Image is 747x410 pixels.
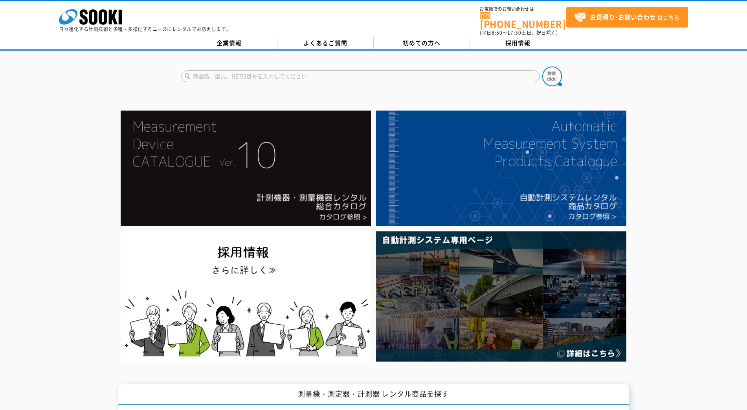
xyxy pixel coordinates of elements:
img: 自動計測システムカタログ [376,111,626,226]
img: Catalog Ver10 [121,111,371,226]
a: [PHONE_NUMBER] [480,12,566,28]
input: 商品名、型式、NETIS番号を入力してください [181,70,540,82]
img: 自動計測システム専用ページ [376,231,626,362]
span: 初めての方へ [403,39,440,47]
img: SOOKI recruit [121,231,371,362]
a: 採用情報 [470,37,566,49]
p: 日々進化する計測技術と多種・多様化するニーズにレンタルでお応えします。 [59,27,231,31]
img: btn_search.png [542,66,562,86]
a: 初めての方へ [374,37,470,49]
span: はこちら [574,11,679,23]
span: お電話でのお問い合わせは [480,7,566,11]
span: (平日 ～ 土日、祝日除く) [480,29,558,36]
h1: 測量機・測定器・計測器 レンタル商品を探す [118,384,629,406]
span: 8:50 [492,29,503,36]
span: 17:30 [507,29,521,36]
strong: お見積り･お問い合わせ [590,12,656,22]
a: 企業情報 [181,37,277,49]
a: お見積り･お問い合わせはこちら [566,7,688,28]
a: よくあるご質問 [277,37,374,49]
